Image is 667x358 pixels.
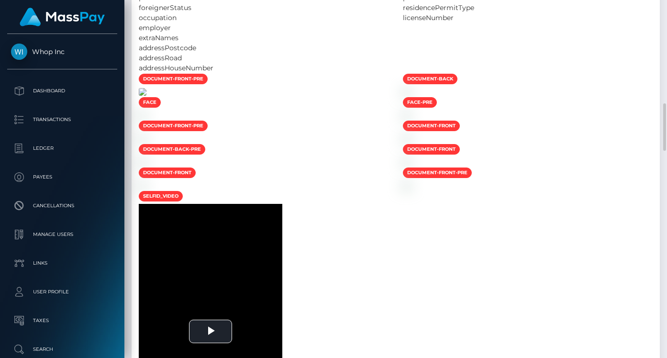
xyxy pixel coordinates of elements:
[396,13,528,23] div: licenseNumber
[139,88,146,96] img: 40848f0d-2ffc-4b62-9c22-d8fced9b78d4
[396,3,528,13] div: residencePermitType
[11,227,113,242] p: Manage Users
[403,168,472,178] span: document-front-pre
[11,170,113,184] p: Payees
[7,165,117,189] a: Payees
[7,194,117,218] a: Cancellations
[11,342,113,357] p: Search
[11,199,113,213] p: Cancellations
[403,112,411,119] img: 47714bbd-3fca-4d91-951c-1cb1d472509b
[11,256,113,270] p: Links
[132,23,264,33] div: employer
[132,63,264,73] div: addressHouseNumber
[132,33,264,43] div: extraNames
[7,280,117,304] a: User Profile
[11,141,113,156] p: Ledger
[139,144,205,155] span: document-back-pre
[7,309,117,333] a: Taxes
[403,144,460,155] span: document-front
[11,44,27,60] img: Whop Inc
[139,191,183,201] span: selfid_video
[132,13,264,23] div: occupation
[11,112,113,127] p: Transactions
[403,88,411,96] img: dd4643a8-db36-4efd-b71c-596086fa8d07
[7,79,117,103] a: Dashboard
[139,168,196,178] span: document-front
[403,182,411,190] img: 47e81db9-e5fa-40df-8615-ca097b6dee3e
[403,97,437,108] span: face-pre
[7,251,117,275] a: Links
[139,74,208,84] span: document-front-pre
[132,3,264,13] div: foreignerStatus
[7,108,117,132] a: Transactions
[139,121,208,131] span: document-front-pre
[11,313,113,328] p: Taxes
[403,121,460,131] span: document-front
[403,158,411,166] img: 54e36965-c074-4e9b-bda7-3ceb0cda943a
[189,320,232,343] button: Play Video
[11,285,113,299] p: User Profile
[139,112,146,119] img: 7b94a0be-889b-4fdb-b108-c8e4e26474c5
[139,158,146,166] img: 5726f017-9885-4b58-875d-25171e754971
[139,97,161,108] span: face
[7,47,117,56] span: Whop Inc
[403,74,457,84] span: document-back
[132,43,264,53] div: addressPostcode
[7,223,117,246] a: Manage Users
[139,135,146,143] img: 3d39484d-e6f3-442e-bb3d-90157d656f6b
[139,182,146,190] img: 819163bf-9e9b-4170-b6a5-4d05c258d1f3
[403,135,411,143] img: 185e29f8-6d02-4dea-b4af-0ea12c1ed511
[11,84,113,98] p: Dashboard
[132,53,264,63] div: addressRoad
[7,136,117,160] a: Ledger
[20,8,105,26] img: MassPay Logo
